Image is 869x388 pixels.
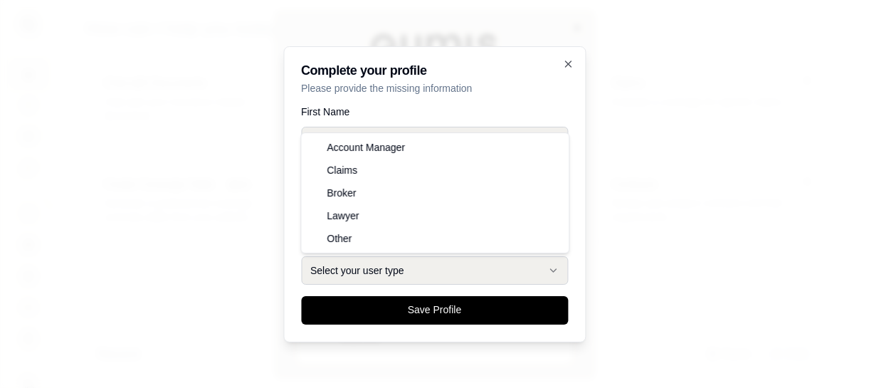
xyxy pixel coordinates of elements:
[301,81,568,95] p: Please provide the missing information
[327,140,405,154] span: Account Manager
[327,209,359,223] span: Lawyer
[327,231,352,246] span: Other
[301,64,568,77] h2: Complete your profile
[301,296,568,325] button: Save Profile
[327,163,357,177] span: Claims
[301,107,568,117] label: First Name
[327,186,356,200] span: Broker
